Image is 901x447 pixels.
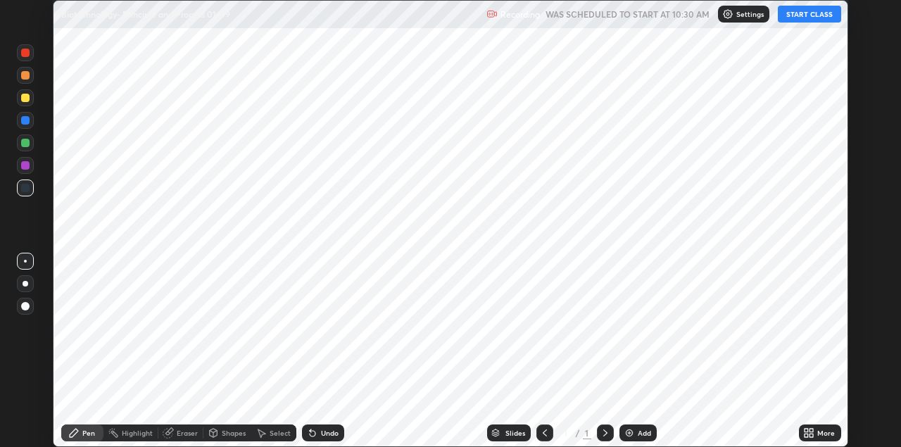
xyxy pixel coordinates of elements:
div: Shapes [222,429,246,436]
div: Undo [321,429,339,436]
div: Add [638,429,651,436]
div: Slides [505,429,525,436]
div: 1 [559,429,573,437]
div: / [576,429,580,437]
div: Select [270,429,291,436]
img: class-settings-icons [722,8,733,20]
p: Biotechnology- Principle and Process 01/09 [61,8,230,20]
img: recording.375f2c34.svg [486,8,498,20]
div: Eraser [177,429,198,436]
div: Highlight [122,429,153,436]
div: 1 [583,427,591,439]
div: More [817,429,835,436]
div: Pen [82,429,95,436]
h5: WAS SCHEDULED TO START AT 10:30 AM [546,8,710,20]
button: START CLASS [778,6,841,23]
p: Settings [736,11,764,18]
img: add-slide-button [624,427,635,439]
p: Recording [500,9,540,20]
